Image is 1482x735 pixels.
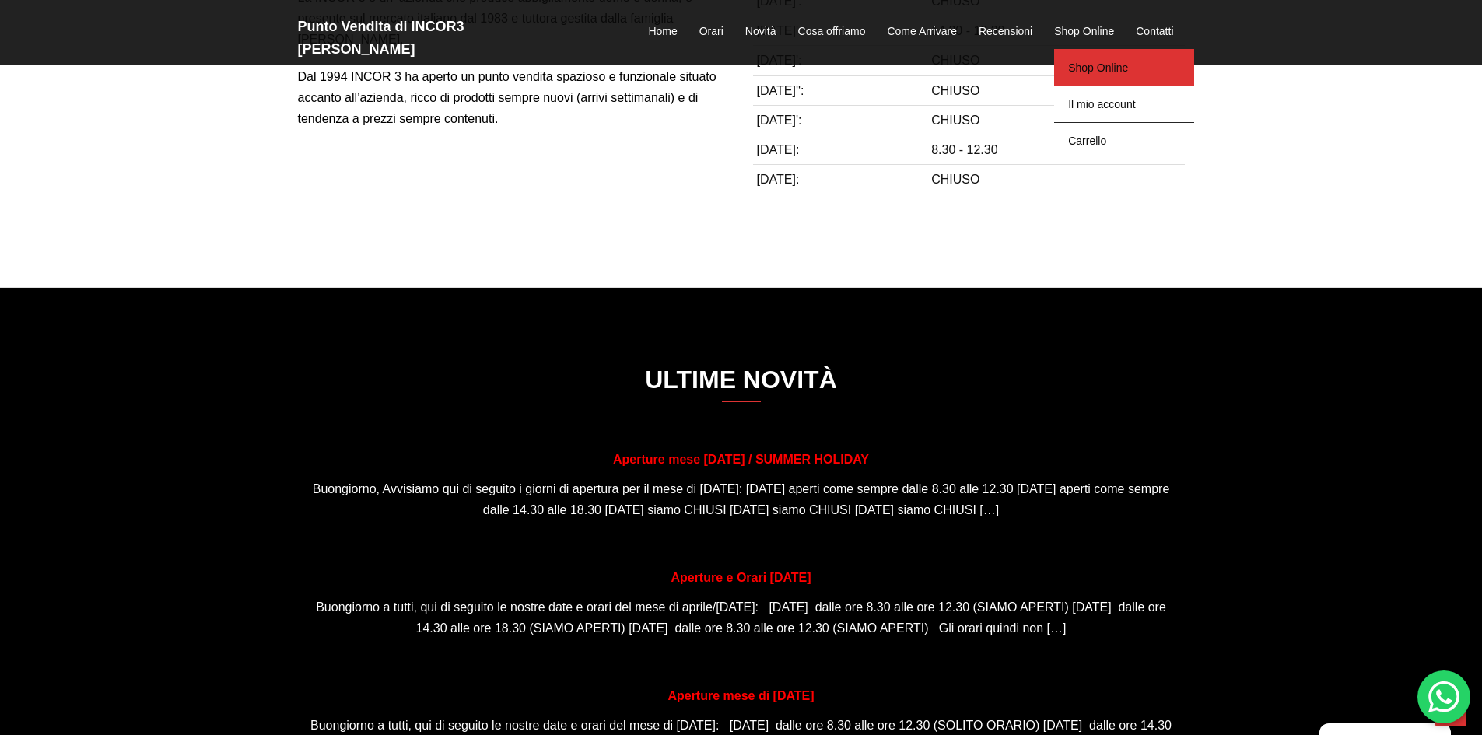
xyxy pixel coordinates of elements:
h3: Ultime Novità [298,366,1185,402]
td: [DATE]: [753,135,928,164]
a: Carrello [1054,122,1194,159]
a: Aperture mese di [DATE] [667,689,814,702]
a: Come Arrivare [887,23,956,41]
a: Orari [699,23,723,41]
td: CHIUSO [927,105,1184,135]
td: [DATE]': [753,105,928,135]
td: CHIUSO [927,75,1184,105]
p: Dal 1994 INCOR 3 ha aperto un punto vendita spazioso e funzionale situato accanto all’azienda, ri... [298,66,730,130]
a: Recensioni [979,23,1032,41]
p: Buongiorno a tutti, qui di seguito le nostre date e orari del mese di aprile/[DATE]: [DATE] dalle... [310,597,1173,639]
td: CHIUSO [927,165,1184,194]
a: Shop Online [1054,49,1194,86]
a: Aperture e Orari [DATE] [671,571,811,584]
a: Novità [745,23,776,41]
a: Cosa offriamo [798,23,866,41]
p: Buongiorno, Avvisiamo qui di seguito i giorni di apertura per il mese di [DATE]: [DATE] aperti co... [310,478,1173,520]
td: [DATE]'': [753,75,928,105]
a: Aperture mese [DATE] / SUMMER HOLIDAY [613,453,869,466]
h2: Punto Vendita di INCOR3 [PERSON_NAME] [298,16,578,61]
td: 8.30 - 12.30 [927,135,1184,164]
a: Home [648,23,677,41]
div: 'Hai [1417,670,1470,723]
a: Il mio account [1054,86,1194,122]
a: Shop Online [1054,23,1114,41]
td: [DATE]: [753,165,928,194]
a: Contatti [1136,23,1173,41]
